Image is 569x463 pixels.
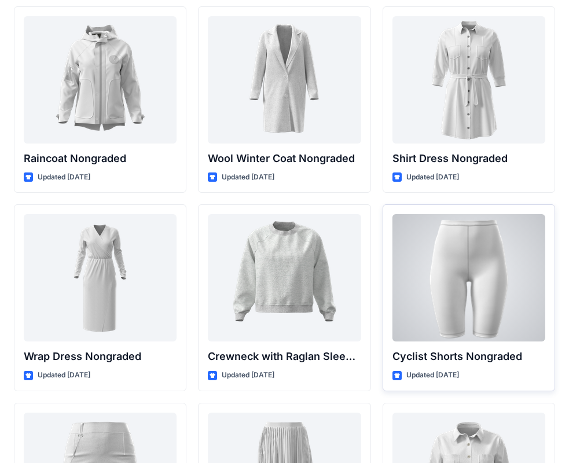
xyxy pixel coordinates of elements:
p: Updated [DATE] [222,369,274,381]
p: Wool Winter Coat Nongraded [208,150,361,167]
p: Wrap Dress Nongraded [24,348,177,365]
a: Raincoat Nongraded [24,16,177,144]
a: Shirt Dress Nongraded [392,16,545,144]
a: Wool Winter Coat Nongraded [208,16,361,144]
p: Updated [DATE] [38,171,90,183]
p: Updated [DATE] [38,369,90,381]
p: Updated [DATE] [406,369,459,381]
a: Cyclist Shorts Nongraded [392,214,545,341]
p: Shirt Dress Nongraded [392,150,545,167]
p: Raincoat Nongraded [24,150,177,167]
p: Crewneck with Raglan Sleeve Nongraded [208,348,361,365]
p: Updated [DATE] [222,171,274,183]
a: Crewneck with Raglan Sleeve Nongraded [208,214,361,341]
a: Wrap Dress Nongraded [24,214,177,341]
p: Updated [DATE] [406,171,459,183]
p: Cyclist Shorts Nongraded [392,348,545,365]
